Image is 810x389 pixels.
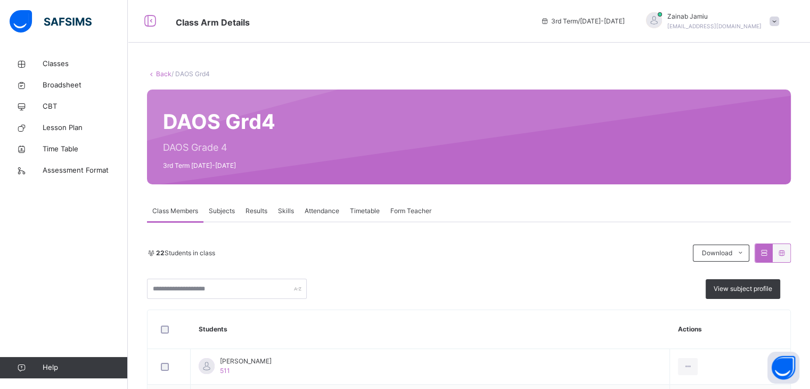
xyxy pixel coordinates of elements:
span: Class Members [152,206,198,216]
a: Back [156,70,171,78]
span: Class Arm Details [176,17,250,28]
th: Actions [669,310,790,349]
span: Time Table [43,144,128,155]
span: Attendance [305,206,339,216]
span: CBT [43,101,128,112]
span: Results [246,206,267,216]
span: Zainab Jamiu [667,12,762,21]
span: Download [701,248,732,258]
span: Assessment Format [43,165,128,176]
span: Skills [278,206,294,216]
th: Students [191,310,670,349]
img: safsims [10,10,92,33]
span: Timetable [350,206,380,216]
b: 22 [156,249,165,257]
button: Open asap [767,352,799,384]
span: 511 [220,367,230,375]
span: Lesson Plan [43,123,128,133]
div: ZainabJamiu [635,12,784,31]
span: View subject profile [714,284,772,294]
span: Subjects [209,206,235,216]
span: Broadsheet [43,80,128,91]
span: [PERSON_NAME] [220,356,272,366]
span: / DAOS Grd4 [171,70,210,78]
span: session/term information [541,17,625,26]
span: Help [43,362,127,373]
span: Classes [43,59,128,69]
span: [EMAIL_ADDRESS][DOMAIN_NAME] [667,23,762,29]
span: Students in class [156,248,215,258]
span: Form Teacher [390,206,431,216]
